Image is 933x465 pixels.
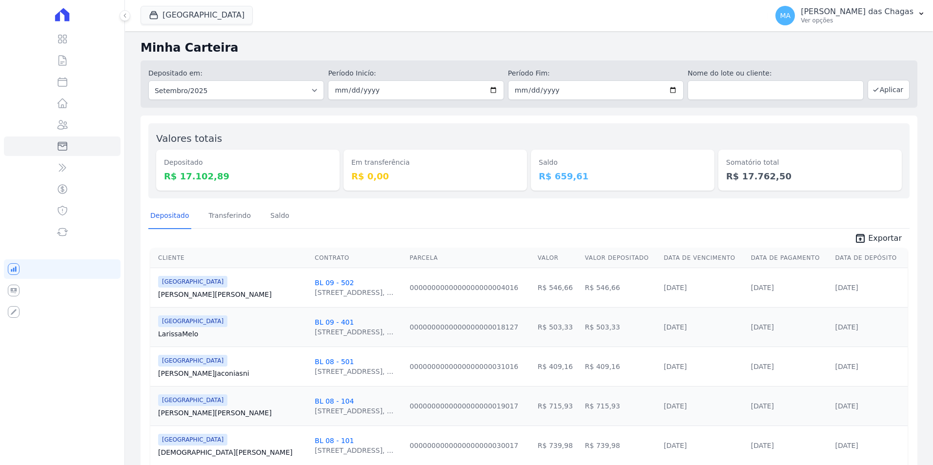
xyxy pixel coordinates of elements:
[410,323,519,331] a: 0000000000000000000018127
[207,204,253,229] a: Transferindo
[664,323,687,331] a: [DATE]
[311,248,406,268] th: Contrato
[148,204,191,229] a: Depositado
[164,157,332,168] dt: Depositado
[726,170,894,183] dd: R$ 17.762,50
[835,323,858,331] a: [DATE]
[835,363,858,370] a: [DATE]
[581,307,660,347] td: R$ 503,33
[156,133,222,144] label: Valores totais
[141,39,917,57] h2: Minha Carteira
[315,358,354,366] a: BL 08 - 501
[581,426,660,465] td: R$ 739,98
[410,442,519,449] a: 0000000000000000000030017
[835,402,858,410] a: [DATE]
[581,248,660,268] th: Valor Depositado
[158,355,227,367] span: [GEOGRAPHIC_DATA]
[410,284,519,291] a: 0000000000000000000004016
[581,268,660,307] td: R$ 546,66
[315,437,354,445] a: BL 08 - 101
[315,406,393,416] div: [STREET_ADDRESS], ...
[747,248,832,268] th: Data de Pagamento
[158,447,307,457] a: [DEMOGRAPHIC_DATA][PERSON_NAME]
[158,368,307,378] a: [PERSON_NAME]Jaconiasni
[751,323,774,331] a: [DATE]
[158,394,227,406] span: [GEOGRAPHIC_DATA]
[158,290,307,299] a: [PERSON_NAME][PERSON_NAME]
[664,363,687,370] a: [DATE]
[534,426,581,465] td: R$ 739,98
[726,157,894,168] dt: Somatório total
[148,69,203,77] label: Depositado em:
[315,318,354,326] a: BL 09 - 401
[801,7,913,17] p: [PERSON_NAME] das Chagas
[581,347,660,386] td: R$ 409,16
[508,68,684,78] label: Período Fim:
[831,248,908,268] th: Data de Depósito
[868,232,902,244] span: Exportar
[751,284,774,291] a: [DATE]
[751,402,774,410] a: [DATE]
[835,284,858,291] a: [DATE]
[751,442,774,449] a: [DATE]
[868,80,910,99] button: Aplicar
[780,12,791,19] span: MA
[158,408,307,418] a: [PERSON_NAME][PERSON_NAME]
[539,157,707,168] dt: Saldo
[688,68,863,78] label: Nome do lote ou cliente:
[534,248,581,268] th: Valor
[315,327,393,337] div: [STREET_ADDRESS], ...
[351,170,519,183] dd: R$ 0,00
[410,402,519,410] a: 0000000000000000000019017
[158,315,227,327] span: [GEOGRAPHIC_DATA]
[664,284,687,291] a: [DATE]
[328,68,504,78] label: Período Inicío:
[315,288,393,297] div: [STREET_ADDRESS], ...
[164,170,332,183] dd: R$ 17.102,89
[534,386,581,426] td: R$ 715,93
[581,386,660,426] td: R$ 715,93
[150,248,311,268] th: Cliente
[158,329,307,339] a: LarissaMelo
[141,6,253,24] button: [GEOGRAPHIC_DATA]
[315,367,393,376] div: [STREET_ADDRESS], ...
[539,170,707,183] dd: R$ 659,61
[801,17,913,24] p: Ver opções
[751,363,774,370] a: [DATE]
[315,446,393,455] div: [STREET_ADDRESS], ...
[158,276,227,288] span: [GEOGRAPHIC_DATA]
[835,442,858,449] a: [DATE]
[268,204,291,229] a: Saldo
[534,268,581,307] td: R$ 546,66
[664,402,687,410] a: [DATE]
[664,442,687,449] a: [DATE]
[768,2,933,29] button: MA [PERSON_NAME] das Chagas Ver opções
[315,279,354,287] a: BL 09 - 502
[854,232,866,244] i: unarchive
[351,157,519,168] dt: Em transferência
[410,363,519,370] a: 0000000000000000000031016
[847,232,910,246] a: unarchive Exportar
[534,307,581,347] td: R$ 503,33
[406,248,534,268] th: Parcela
[158,434,227,446] span: [GEOGRAPHIC_DATA]
[660,248,747,268] th: Data de Vencimento
[315,397,354,405] a: BL 08 - 104
[534,347,581,386] td: R$ 409,16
